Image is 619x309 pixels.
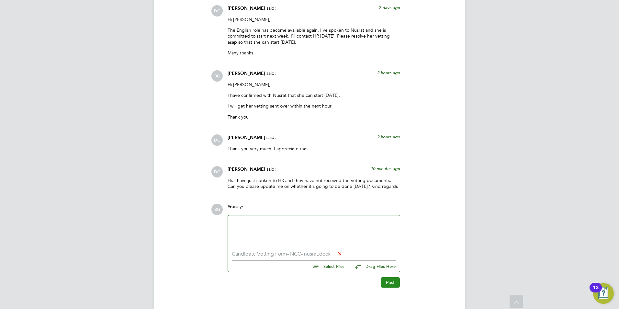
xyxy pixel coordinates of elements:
span: said: [266,5,276,11]
span: 10 minutes ago [371,166,400,171]
span: [PERSON_NAME] [228,6,265,11]
span: DG [211,5,223,17]
p: The English role has become available again. I've spoken to Nusrat and she is committed to start ... [228,27,400,45]
p: Hi [PERSON_NAME], [228,17,400,22]
div: 13 [593,288,599,296]
span: DG [211,166,223,177]
span: [PERSON_NAME] [228,135,265,140]
span: [PERSON_NAME] [228,71,265,76]
span: said: [266,166,276,172]
p: Thank you very much. I appreciate that. [228,146,400,152]
div: say: [228,204,400,215]
span: BG [211,70,223,82]
p: Hi [PERSON_NAME], [228,82,400,87]
p: Thank you [228,114,400,120]
p: Hi. I have just spoken to HR and they have not received the vetting documents. Can you please upd... [228,177,400,189]
span: DG [211,134,223,146]
li: Candidate Vetting Form- NCC- nusrat.docx [232,251,396,257]
p: Many thanks. [228,50,400,56]
span: [PERSON_NAME] [228,166,265,172]
span: BG [211,204,223,215]
button: Post [381,277,400,288]
span: said: [266,70,276,76]
span: 2 hours ago [377,70,400,75]
span: You [228,204,235,210]
span: said: [266,134,276,140]
p: I will get her vetting sent over within the next hour [228,103,400,109]
span: 2 hours ago [377,134,400,140]
button: Open Resource Center, 13 new notifications [593,283,614,304]
button: Drag Files Here [350,260,396,273]
p: I have confirmed with Nusrat that she can start [DATE]. [228,92,400,98]
span: 2 days ago [379,5,400,10]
